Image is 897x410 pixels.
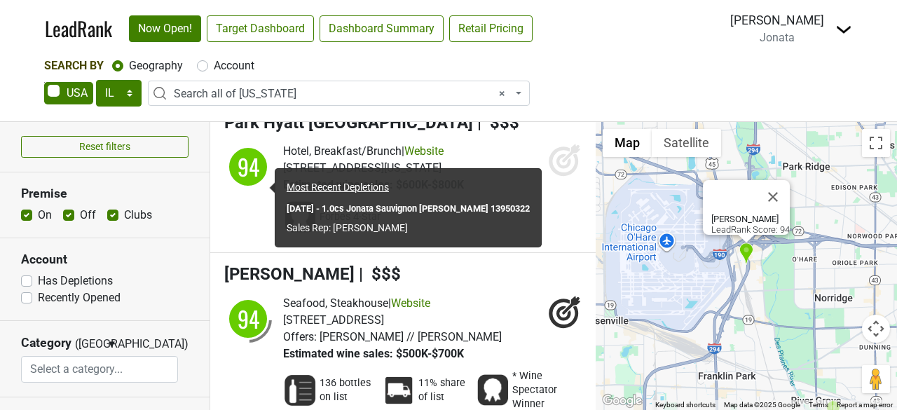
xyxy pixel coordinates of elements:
li: [DATE] - 1.0cs Jonata Sauvignon [PERSON_NAME] 13950322 [287,202,530,215]
img: Percent Distributor Share [382,374,416,407]
input: Select a category... [22,356,178,383]
label: On [38,207,52,224]
label: Clubs [124,207,152,224]
button: Toggle fullscreen view [862,129,890,157]
div: 94 [227,146,269,188]
a: Now Open! [129,15,201,42]
a: Website [404,144,444,158]
div: 94 [227,298,269,340]
label: Geography [129,57,183,74]
span: [STREET_ADDRESS] [283,313,384,327]
span: Map data ©2025 Google [724,401,800,409]
a: Retail Pricing [449,15,533,42]
label: Has Depletions [38,273,113,289]
label: Recently Opened [38,289,121,306]
button: Map camera controls [862,315,890,343]
div: [PERSON_NAME] [730,11,824,29]
span: Seafood, Steakhouse [283,296,388,310]
img: Wine List [283,374,317,407]
span: Search all of Illinois [148,81,530,106]
img: quadrant_split.svg [224,295,272,343]
div: | [283,295,502,312]
img: Google [599,392,645,410]
span: Search all of Illinois [174,86,512,102]
button: Keyboard shortcuts [655,400,715,410]
a: Dashboard Summary [320,15,444,42]
span: Remove all items [499,86,505,102]
span: Search By [44,59,104,72]
h3: Account [21,252,189,267]
button: Show street map [603,129,652,157]
a: Report a map error [837,401,893,409]
div: Truluck's - Rosemont [739,242,753,266]
span: Park Hyatt [GEOGRAPHIC_DATA] [224,113,473,132]
button: Close [756,180,790,214]
span: | $$$ [477,113,519,132]
a: Open this area in Google Maps (opens a new window) [599,392,645,410]
span: [PERSON_NAME] // [PERSON_NAME] [320,330,502,343]
a: Terms [809,401,828,409]
span: ([GEOGRAPHIC_DATA]) [75,336,103,356]
span: [PERSON_NAME] [224,264,355,284]
a: Website [391,296,430,310]
span: Offers: [283,330,317,343]
img: Dropdown Menu [835,21,852,38]
div: | [283,143,464,160]
label: Off [80,207,96,224]
span: 11% share of list [418,376,467,404]
a: Target Dashboard [207,15,314,42]
span: [STREET_ADDRESS][US_STATE] [283,161,441,175]
button: Show satellite imagery [652,129,721,157]
button: Drag Pegman onto the map to open Street View [862,365,890,393]
p: Sales Rep: [PERSON_NAME] [287,221,530,235]
img: quadrant_split.svg [224,143,272,191]
span: | $$$ [359,264,401,284]
div: LeadRank Score: 94 [711,214,790,235]
h3: Premise [21,186,189,201]
span: Estimated wine sales: $500K-$700K [283,347,464,360]
b: [PERSON_NAME] [711,214,779,224]
span: 136 bottles on list [320,376,374,404]
span: Hotel, Breakfast/Brunch [283,144,402,158]
h3: Category [21,336,71,350]
span: Jonata [760,31,795,44]
button: Reset filters [21,136,189,158]
img: Award [476,374,509,407]
label: Account [214,57,254,74]
span: ▼ [107,338,117,350]
u: Most Recent Depletions [287,182,389,193]
a: LeadRank [45,14,112,43]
